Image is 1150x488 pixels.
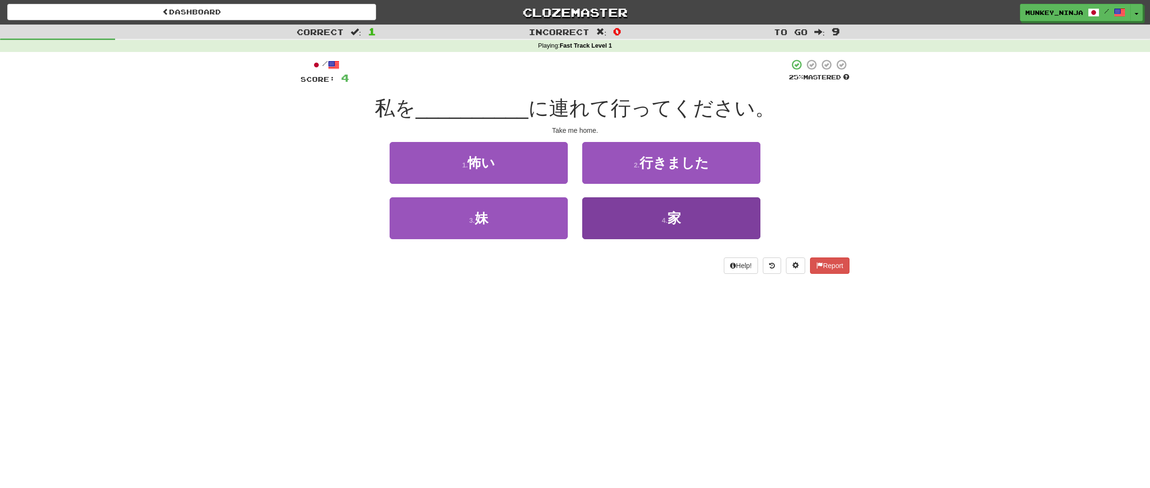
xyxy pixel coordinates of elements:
[7,4,376,20] a: Dashboard
[469,217,475,224] small: 3 .
[375,97,416,119] span: 私を
[297,27,344,37] span: Correct
[301,59,349,71] div: /
[789,73,803,81] span: 25 %
[810,257,849,274] button: Report
[368,26,376,37] span: 1
[351,28,361,36] span: :
[832,26,840,37] span: 9
[475,211,488,226] span: 妹
[462,161,468,169] small: 1 .
[774,27,808,37] span: To go
[613,26,621,37] span: 0
[528,97,775,119] span: に連れて行ってください。
[582,142,760,184] button: 2.行きました
[814,28,825,36] span: :
[468,155,495,170] span: 怖い
[789,73,849,82] div: Mastered
[667,211,681,226] span: 家
[1104,8,1109,14] span: /
[391,4,759,21] a: Clozemaster
[1025,8,1083,17] span: munkey_ninja
[1020,4,1131,21] a: munkey_ninja /
[640,155,709,170] span: 行きました
[341,72,349,84] span: 4
[724,257,758,274] button: Help!
[390,142,568,184] button: 1.怖い
[634,161,640,169] small: 2 .
[582,197,760,239] button: 4.家
[301,75,335,83] span: Score:
[416,97,528,119] span: __________
[301,126,849,135] div: Take me home.
[763,257,781,274] button: Round history (alt+y)
[662,217,667,224] small: 4 .
[560,42,612,49] strong: Fast Track Level 1
[390,197,568,239] button: 3.妹
[529,27,589,37] span: Incorrect
[596,28,607,36] span: :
